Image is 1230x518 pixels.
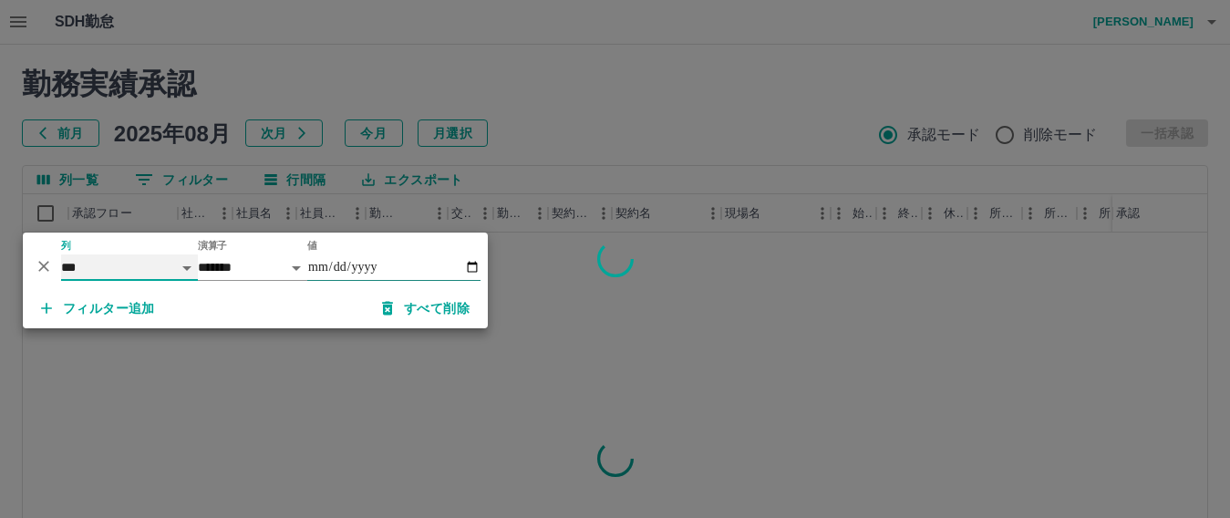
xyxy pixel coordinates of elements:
label: 値 [307,239,317,253]
button: 削除 [30,253,57,280]
button: フィルター追加 [26,292,170,325]
label: 列 [61,239,71,253]
label: 演算子 [198,239,227,253]
button: すべて削除 [367,292,484,325]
